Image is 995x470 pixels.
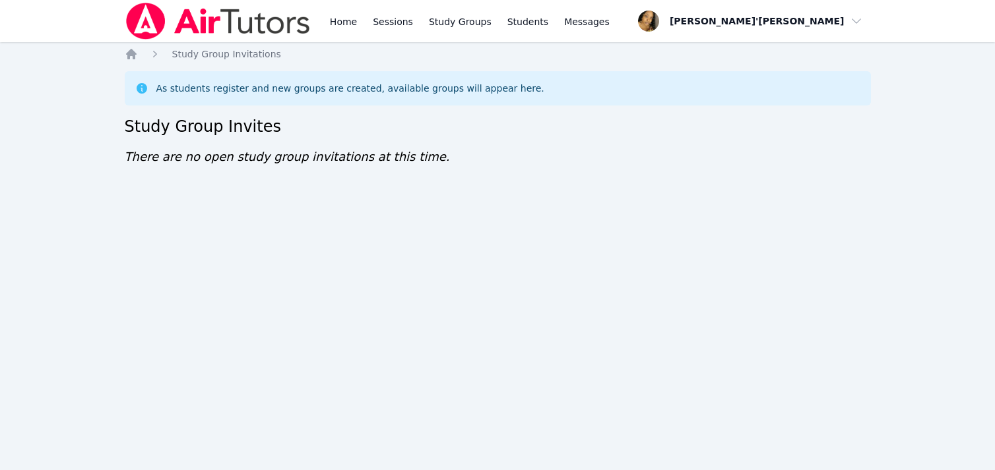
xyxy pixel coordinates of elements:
[172,49,281,59] span: Study Group Invitations
[125,47,871,61] nav: Breadcrumb
[125,150,450,163] span: There are no open study group invitations at this time.
[172,47,281,61] a: Study Group Invitations
[125,3,311,40] img: Air Tutors
[125,116,871,137] h2: Study Group Invites
[564,15,610,28] span: Messages
[156,82,544,95] div: As students register and new groups are created, available groups will appear here.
